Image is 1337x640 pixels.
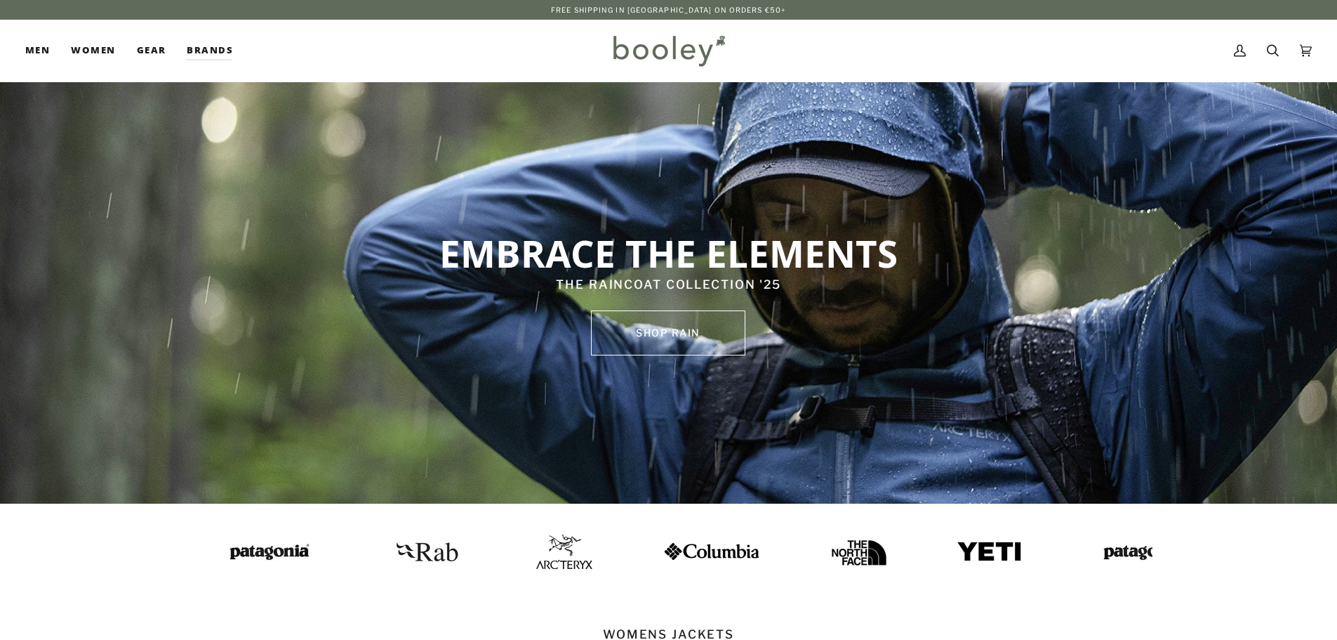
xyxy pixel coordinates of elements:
[551,4,786,15] p: Free Shipping in [GEOGRAPHIC_DATA] on Orders €50+
[591,311,745,355] a: SHOP rain
[126,20,177,81] a: Gear
[176,20,244,81] a: Brands
[137,44,166,58] span: Gear
[265,276,1072,294] p: THE RAINCOAT COLLECTION '25
[187,44,233,58] span: Brands
[265,230,1072,276] p: EMBRACE THE ELEMENTS
[25,44,50,58] span: Men
[607,30,730,71] img: Booley
[60,20,126,81] a: Women
[25,20,60,81] a: Men
[71,44,115,58] span: Women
